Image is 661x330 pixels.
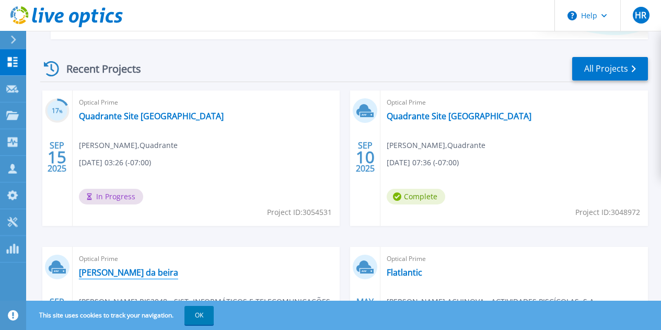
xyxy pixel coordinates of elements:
[79,253,334,265] span: Optical Prime
[79,97,334,108] span: Optical Prime
[387,296,596,308] span: [PERSON_NAME] , ACUINOVA - ACTIVIDADES PISCÍCOLAS, S.A.
[387,140,485,151] span: [PERSON_NAME] , Quadrante
[79,111,224,121] a: Quadrante Site [GEOGRAPHIC_DATA]
[387,253,642,265] span: Optical Prime
[635,11,646,19] span: HR
[387,157,459,168] span: [DATE] 07:36 (-07:00)
[267,207,332,218] span: Project ID: 3054531
[387,97,642,108] span: Optical Prime
[79,267,178,278] a: [PERSON_NAME] da beira
[59,108,63,114] span: %
[387,267,422,278] a: Flatlantic
[575,207,640,218] span: Project ID: 3048972
[356,153,375,162] span: 10
[387,189,445,204] span: Complete
[79,296,340,319] span: [PERSON_NAME] , RIS2048 - SIST. INFORMÁTICOS E TELECOMUNICAÇÕES, LDA
[45,105,69,117] h3: 17
[355,138,375,176] div: SEP 2025
[48,153,66,162] span: 15
[40,56,155,82] div: Recent Projects
[47,138,67,176] div: SEP 2025
[572,57,648,81] a: All Projects
[29,306,214,325] span: This site uses cookies to track your navigation.
[387,111,531,121] a: Quadrante Site [GEOGRAPHIC_DATA]
[79,157,151,168] span: [DATE] 03:26 (-07:00)
[79,189,143,204] span: In Progress
[184,306,214,325] button: OK
[79,140,178,151] span: [PERSON_NAME] , Quadrante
